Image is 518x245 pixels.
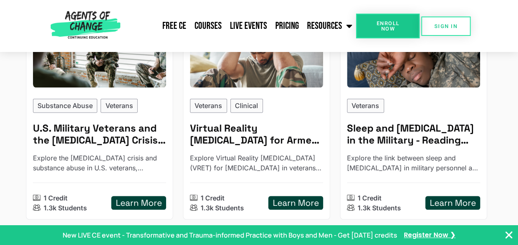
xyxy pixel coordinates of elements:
[358,203,401,212] p: 1.3k Students
[190,16,225,36] a: Courses
[33,122,166,146] h5: U.S. Military Veterans and the Opioid Overdose Crisis: Risk Factors and Prevention Efforts - Read...
[201,203,244,212] p: 1.3k Students
[105,101,133,111] p: Veterans
[158,16,190,36] a: Free CE
[44,193,68,203] p: 1 Credit
[116,198,162,208] h5: Learn More
[273,198,319,208] h5: Learn More
[404,231,455,240] a: Register Now ❯
[190,153,323,172] p: Explore Virtual Reality Exposure Therapy (VRET) for PTSD in veterans, its effectiveness, clinical...
[225,16,271,36] a: Live Events
[352,101,379,111] p: Veterans
[201,193,225,203] p: 1 Credit
[195,101,222,111] p: Veterans
[430,198,476,208] h5: Learn More
[504,230,514,240] button: Close Banner
[63,230,397,240] p: New LIVE CE event - Transformative and Trauma-informed Practice with Boys and Men - Get [DATE] cr...
[358,193,382,203] p: 1 Credit
[44,203,87,212] p: 1.3k Students
[271,16,302,36] a: Pricing
[340,7,487,219] a: Sleep and PTSD in the Military (1 General CE Credit) - Reading BasedVeterans Sleep and [MEDICAL_D...
[369,21,406,31] span: Enroll Now
[302,16,356,36] a: Resources
[38,101,93,111] p: Substance Abuse
[235,101,258,111] p: Clinical
[26,7,173,219] a: U.S. Military Veterans and the Opioid Overdose Crisis: Risk Factors and Prevention Efforts (1 Gen...
[183,7,330,219] a: Virtual Reality Exposure Therapy for Armed Forces Veterans With PTSD (1 General CE Credit) - Read...
[421,16,471,36] a: SIGN IN
[347,122,480,146] h5: Sleep and PTSD in the Military - Reading Based
[190,122,323,146] h5: Virtual Reality Exposure Therapy for Armed Forces Veterans With PTSD - Reading Based
[434,24,457,29] span: SIGN IN
[356,14,420,38] a: Enroll Now
[124,16,356,36] nav: Menu
[33,153,166,172] p: Explore the opioid overdose crisis and substance abuse in U.S. veterans, examining risk factors, ...
[347,153,480,172] p: Explore the link between sleep and PTSD in military personnel and veterans, highlighting sleep is...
